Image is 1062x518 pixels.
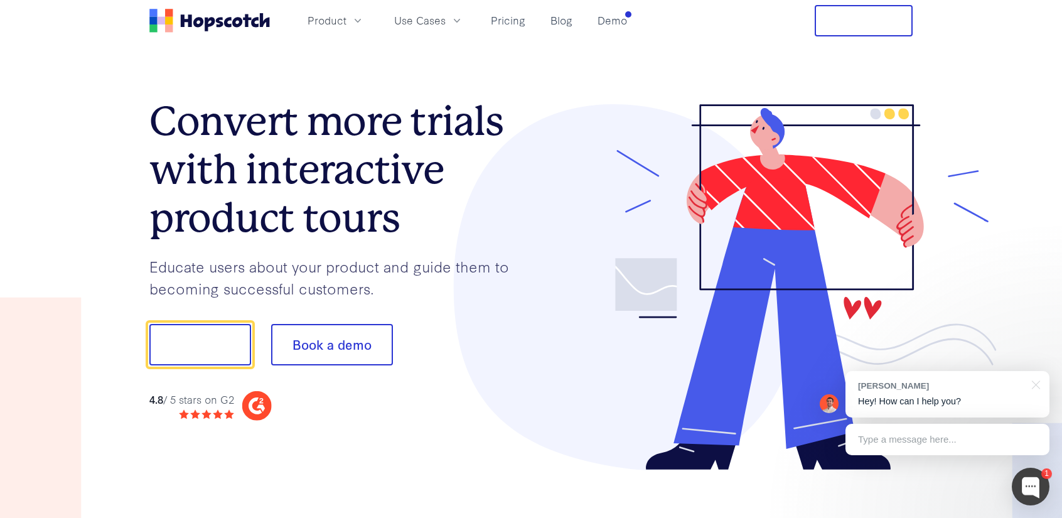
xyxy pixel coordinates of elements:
[593,10,632,31] a: Demo
[545,10,577,31] a: Blog
[308,13,346,28] span: Product
[486,10,530,31] a: Pricing
[1041,468,1052,479] div: 1
[149,97,531,242] h1: Convert more trials with interactive product tours
[149,324,251,365] button: Show me!
[820,394,839,413] img: Mark Spera
[300,10,372,31] button: Product
[149,256,531,299] p: Educate users about your product and guide them to becoming successful customers.
[387,10,471,31] button: Use Cases
[271,324,393,365] button: Book a demo
[149,392,234,407] div: / 5 stars on G2
[858,380,1024,392] div: [PERSON_NAME]
[149,392,163,406] strong: 4.8
[815,5,913,36] button: Free Trial
[858,395,1037,408] p: Hey! How can I help you?
[394,13,446,28] span: Use Cases
[845,424,1049,455] div: Type a message here...
[149,9,270,33] a: Home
